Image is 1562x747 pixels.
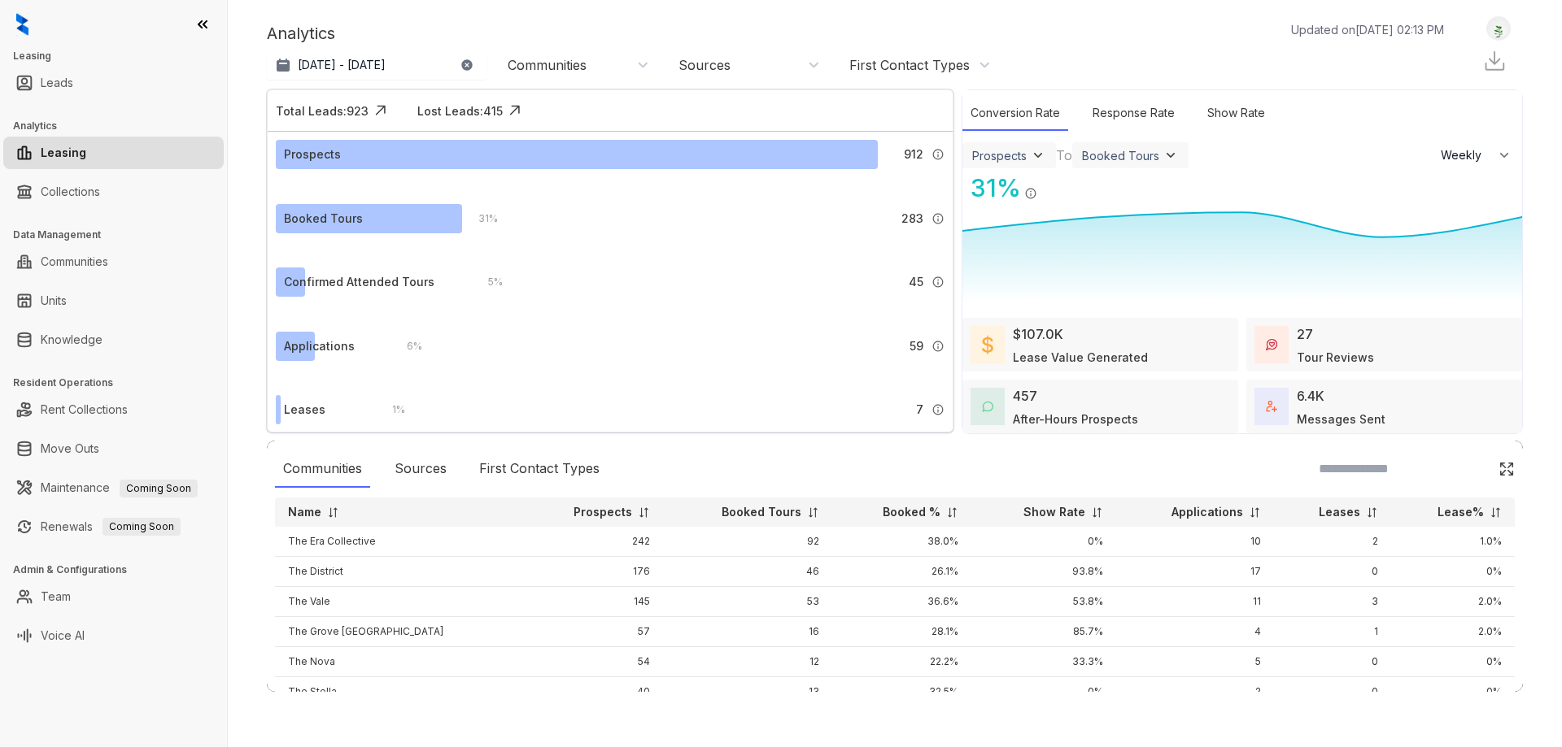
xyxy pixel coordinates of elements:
[1438,504,1484,520] p: Lease%
[971,557,1116,587] td: 93.8%
[1082,149,1159,163] div: Booked Tours
[1056,145,1072,165] div: To
[663,527,832,557] td: 92
[472,273,503,291] div: 5 %
[832,557,971,587] td: 26.1%
[1116,677,1274,707] td: 2
[883,504,940,520] p: Booked %
[909,273,923,291] span: 45
[3,393,224,426] li: Rent Collections
[3,471,224,504] li: Maintenance
[1391,587,1515,617] td: 2.0%
[523,677,663,707] td: 40
[376,401,405,419] div: 1 %
[910,337,923,355] span: 59
[3,324,224,356] li: Knowledge
[288,504,321,520] p: Name
[3,67,224,99] li: Leads
[932,276,945,289] img: Info
[503,98,527,123] img: Click Icon
[3,137,224,169] li: Leasing
[523,617,663,647] td: 57
[832,527,971,557] td: 38.0%
[284,145,341,163] div: Prospects
[832,647,971,677] td: 22.2%
[962,96,1068,131] div: Conversion Rate
[1023,504,1085,520] p: Show Rate
[932,212,945,225] img: Info
[832,617,971,647] td: 28.1%
[13,119,227,133] h3: Analytics
[41,510,181,543] a: RenewalsComing Soon
[1274,557,1391,587] td: 0
[41,432,99,465] a: Move Outs
[523,527,663,557] td: 242
[678,56,731,74] div: Sources
[267,50,486,80] button: [DATE] - [DATE]
[508,56,587,74] div: Communities
[1171,504,1243,520] p: Applications
[3,510,224,543] li: Renewals
[1274,647,1391,677] td: 0
[41,284,67,317] a: Units
[3,619,224,652] li: Voice AI
[275,617,523,647] td: The Grove [GEOGRAPHIC_DATA]
[1274,617,1391,647] td: 1
[1163,147,1179,163] img: ViewFilterArrow
[284,273,434,291] div: Confirmed Attended Tours
[41,393,128,426] a: Rent Collections
[3,432,224,465] li: Move Outs
[1030,147,1046,163] img: ViewFilterArrow
[982,401,993,413] img: AfterHoursConversations
[1013,349,1148,366] div: Lease Value Generated
[41,245,108,278] a: Communities
[267,21,335,46] p: Analytics
[462,210,498,228] div: 31 %
[982,335,993,354] img: LeaseValue
[832,587,971,617] td: 36.6%
[1013,324,1063,344] div: $107.0K
[1391,617,1515,647] td: 2.0%
[1391,527,1515,557] td: 1.0%
[1116,557,1274,587] td: 17
[1499,461,1515,477] img: Click Icon
[1490,506,1502,519] img: sorting
[663,587,832,617] td: 53
[523,557,663,587] td: 176
[1013,386,1037,406] div: 457
[1249,506,1261,519] img: sorting
[275,527,523,557] td: The Era Collective
[13,228,227,242] h3: Data Management
[1116,647,1274,677] td: 5
[932,148,945,161] img: Info
[523,587,663,617] td: 145
[722,504,801,520] p: Booked Tours
[1116,587,1274,617] td: 11
[1366,506,1378,519] img: sorting
[946,506,958,519] img: sorting
[386,450,455,488] div: Sources
[1024,187,1037,200] img: Info
[3,245,224,278] li: Communities
[471,450,608,488] div: First Contact Types
[3,176,224,208] li: Collections
[1441,147,1490,163] span: Weekly
[1482,49,1507,73] img: Download
[298,57,386,73] p: [DATE] - [DATE]
[284,337,355,355] div: Applications
[1297,349,1374,366] div: Tour Reviews
[901,210,923,228] span: 283
[807,506,819,519] img: sorting
[103,518,181,536] span: Coming Soon
[13,376,227,390] h3: Resident Operations
[971,647,1116,677] td: 33.3%
[327,506,339,519] img: sorting
[1266,339,1277,350] img: TourReviews
[971,527,1116,557] td: 0%
[41,580,71,613] a: Team
[1431,141,1522,170] button: Weekly
[1391,557,1515,587] td: 0%
[832,677,971,707] td: 32.5%
[1297,324,1313,344] div: 27
[1199,96,1273,131] div: Show Rate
